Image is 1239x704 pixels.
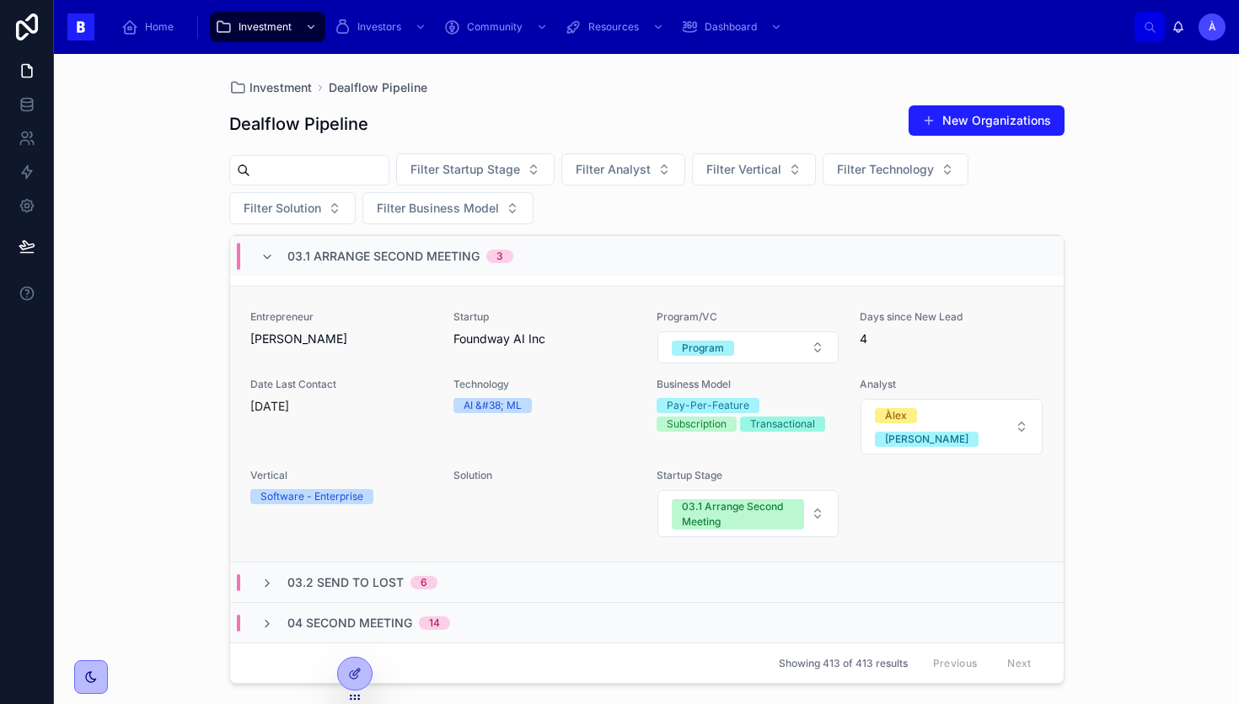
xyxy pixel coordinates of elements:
span: Startup [453,310,636,324]
a: Community [438,12,556,42]
span: Filter Business Model [377,200,499,217]
button: Unselect ALEX [875,406,917,423]
span: Investment [239,20,292,34]
button: Select Button [561,153,685,185]
button: Select Button [861,399,1042,454]
span: Business Model [657,378,839,391]
div: Subscription [667,416,727,432]
div: 03.1 Arrange Second Meeting [682,499,794,529]
span: 4 [860,331,1043,347]
span: Dashboard [705,20,757,34]
a: Home [116,12,185,42]
span: 03.1 Arrange Second Meeting [287,248,480,265]
span: Home [145,20,174,34]
span: Entrepreneur [250,310,433,324]
span: Vertical [250,469,433,482]
div: 14 [429,616,440,630]
div: 6 [421,576,427,589]
h1: Dealflow Pipeline [229,112,368,136]
span: À [1209,20,1216,34]
span: Solution [453,469,636,482]
span: Investors [357,20,401,34]
a: Dealflow Pipeline [329,79,427,96]
div: Àlex [885,408,907,423]
span: Date Last Contact [250,378,433,391]
img: App logo [67,13,94,40]
p: [DATE] [250,398,289,415]
button: Select Button [657,490,839,537]
div: [PERSON_NAME] [885,432,968,447]
a: Entrepreneur[PERSON_NAME]StartupFoundway AI IncProgram/VCSelect ButtonDays since New Lead4Date La... [230,286,1064,562]
span: [PERSON_NAME] [250,331,433,347]
span: Filter Startup Stage [410,161,520,178]
span: 04 Second Meeting [287,615,412,631]
span: Showing 413 of 413 results [779,657,908,670]
span: Foundway AI Inc [453,331,636,347]
span: Filter Solution [244,200,321,217]
a: Investment [229,79,312,96]
button: Unselect ADRIAN [875,430,979,447]
button: New Organizations [909,105,1065,136]
span: Days since New Lead [860,310,1043,324]
span: Community [467,20,523,34]
span: Analyst [860,378,1043,391]
div: 3 [496,250,503,263]
a: Investors [329,12,435,42]
a: Resources [560,12,673,42]
button: Select Button [229,192,356,224]
div: Software - Enterprise [260,489,363,504]
button: Select Button [657,331,839,363]
div: Transactional [750,416,815,432]
span: Investment [249,79,312,96]
span: Filter Analyst [576,161,651,178]
div: Pay-Per-Feature [667,398,749,413]
div: Program [682,341,724,356]
div: AI &#38; ML [464,398,522,413]
span: Resources [588,20,639,34]
span: Filter Technology [837,161,934,178]
button: Select Button [823,153,968,185]
span: Technology [453,378,636,391]
span: Startup Stage [657,469,839,482]
span: 03.2 Send to Lost [287,574,404,591]
button: Select Button [362,192,534,224]
button: Select Button [396,153,555,185]
span: Program/VC [657,310,839,324]
button: Select Button [692,153,816,185]
span: Filter Vertical [706,161,781,178]
div: scrollable content [108,8,1134,46]
a: Dashboard [676,12,791,42]
a: Investment [210,12,325,42]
